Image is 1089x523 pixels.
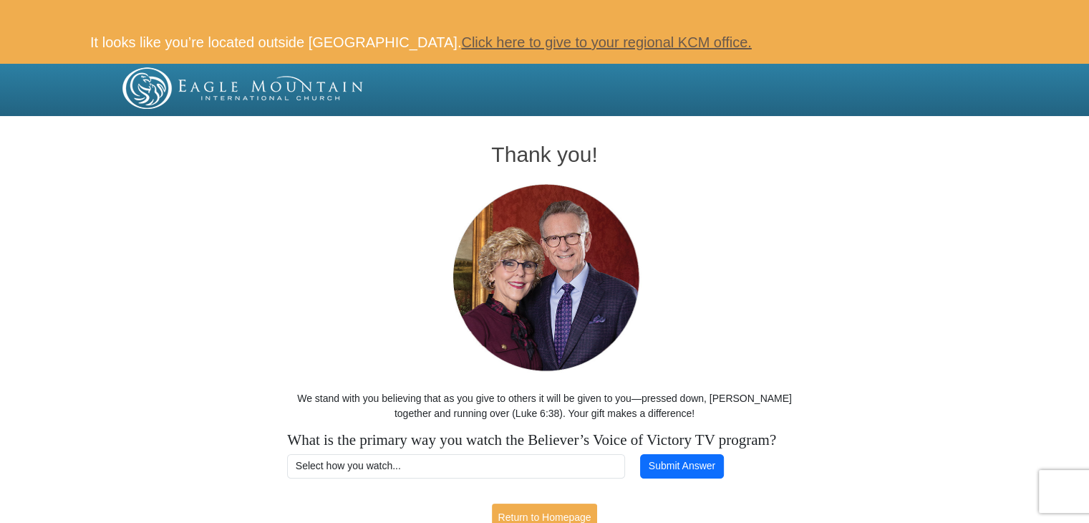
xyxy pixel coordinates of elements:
[461,34,751,50] a: Click here to give to your regional KCM office.
[439,180,650,377] img: Pastors George and Terri Pearsons
[280,143,810,166] h1: Thank you!
[122,67,364,109] img: EMIC
[280,391,810,421] p: We stand with you believing that as you give to others it will be given to you—pressed down, [PER...
[287,431,802,449] h4: What is the primary way you watch the Believer’s Voice of Victory TV program?
[640,454,723,479] button: Submit Answer
[79,21,1010,64] div: It looks like you’re located outside [GEOGRAPHIC_DATA].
